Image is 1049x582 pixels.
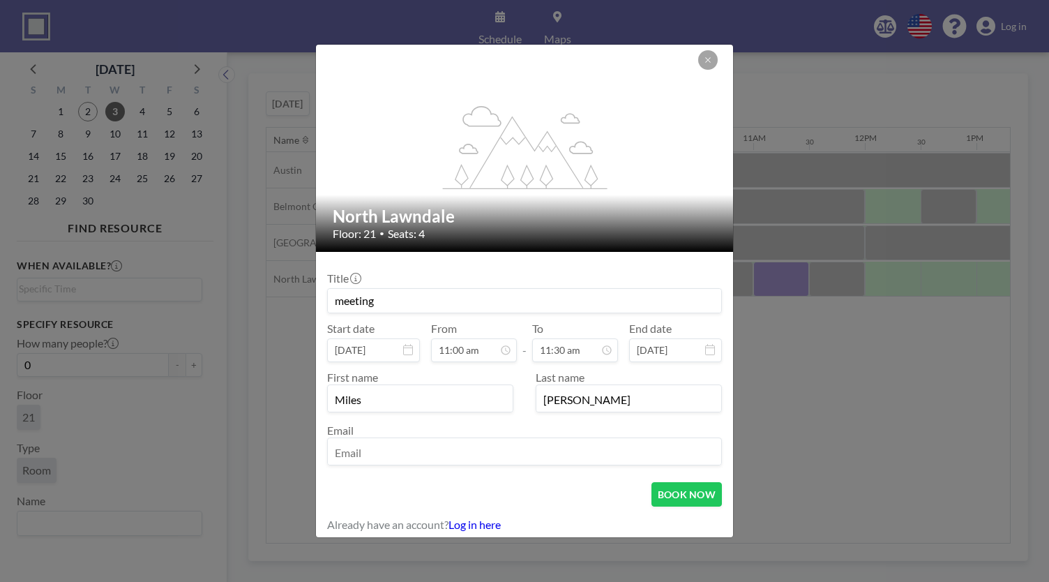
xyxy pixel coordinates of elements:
[328,441,721,465] input: Email
[328,388,513,412] input: First name
[536,388,721,412] input: Last name
[388,227,425,241] span: Seats: 4
[333,206,718,227] h2: North Lawndale
[327,518,448,532] span: Already have an account?
[328,289,721,313] input: Guest reservation
[532,322,543,336] label: To
[522,327,527,357] span: -
[629,322,672,336] label: End date
[379,228,384,239] span: •
[431,322,457,336] label: From
[327,322,375,336] label: Start date
[327,371,378,384] label: First name
[448,518,501,531] a: Log in here
[333,227,376,241] span: Floor: 21
[536,371,584,384] label: Last name
[651,482,722,507] button: BOOK NOW
[327,424,354,437] label: Email
[327,271,360,285] label: Title
[443,105,607,188] g: flex-grow: 1.2;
